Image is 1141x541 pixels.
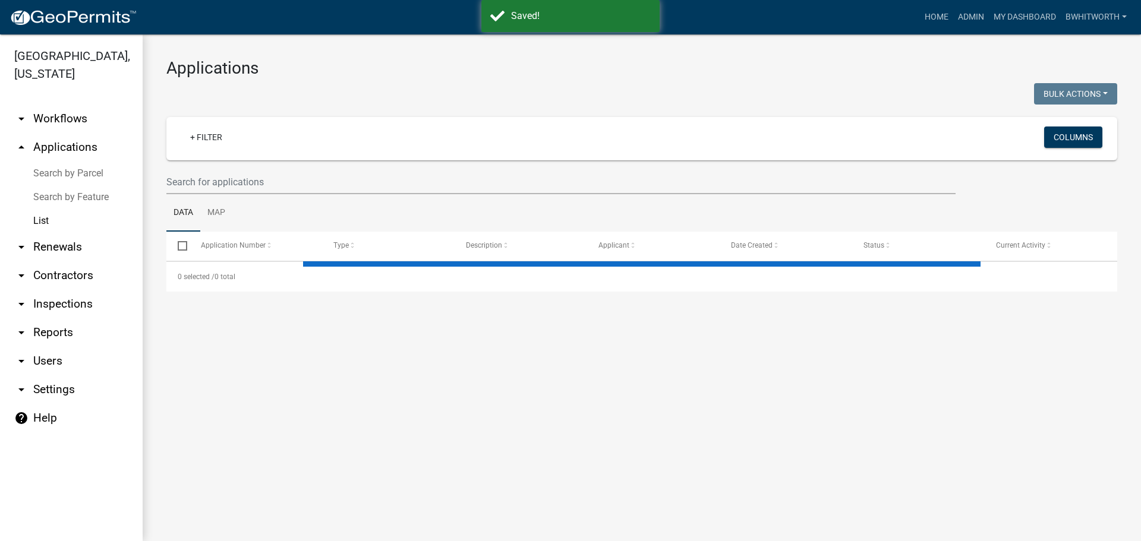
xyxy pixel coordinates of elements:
[1044,126,1102,148] button: Columns
[511,9,651,23] div: Saved!
[989,6,1061,29] a: My Dashboard
[14,297,29,311] i: arrow_drop_down
[166,262,1117,292] div: 0 total
[14,354,29,368] i: arrow_drop_down
[178,273,215,281] span: 0 selected /
[852,232,985,260] datatable-header-cell: Status
[189,232,322,260] datatable-header-cell: Application Number
[14,140,29,154] i: arrow_drop_up
[14,411,29,425] i: help
[14,240,29,254] i: arrow_drop_down
[14,382,29,397] i: arrow_drop_down
[14,268,29,283] i: arrow_drop_down
[598,241,629,249] span: Applicant
[455,232,587,260] datatable-header-cell: Description
[720,232,852,260] datatable-header-cell: Date Created
[985,232,1117,260] datatable-header-cell: Current Activity
[14,112,29,126] i: arrow_drop_down
[322,232,454,260] datatable-header-cell: Type
[1034,83,1117,105] button: Bulk Actions
[863,241,884,249] span: Status
[587,232,720,260] datatable-header-cell: Applicant
[14,325,29,340] i: arrow_drop_down
[166,232,189,260] datatable-header-cell: Select
[953,6,989,29] a: Admin
[166,194,200,232] a: Data
[466,241,502,249] span: Description
[731,241,773,249] span: Date Created
[166,58,1117,78] h3: Applications
[200,194,232,232] a: Map
[996,241,1045,249] span: Current Activity
[920,6,953,29] a: Home
[181,126,232,148] a: + Filter
[1061,6,1131,29] a: BWhitworth
[201,241,266,249] span: Application Number
[166,170,956,194] input: Search for applications
[333,241,349,249] span: Type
